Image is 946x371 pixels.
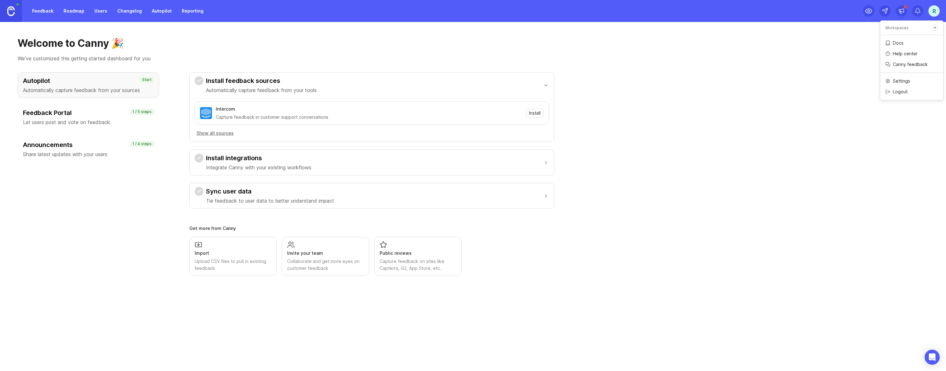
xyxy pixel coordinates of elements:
h3: Announcements [23,140,154,149]
a: Changelog [114,5,146,17]
a: Public reviewsCapture feedback on sites like Capterra, G2, App Store, etc. [374,237,462,276]
div: Capture feedback on sites like Capterra, G2, App Store, etc. [380,258,456,272]
button: Sync user dataTie feedback to user data to better understand impact [195,183,549,208]
button: Install [526,109,543,117]
a: Feedback [28,5,57,17]
button: Install integrationsIntegrate Canny with your existing workflows [195,150,549,175]
button: AnnouncementsShare latest updates with your users1 / 4 steps [18,136,159,162]
p: Settings [893,78,910,84]
div: Invite your team [287,250,364,257]
button: AutopilotAutomatically capture feedback from your sourcesStart [18,72,159,98]
a: Show all sources [195,130,549,137]
div: Intercom [216,106,235,112]
a: Settings [880,76,943,86]
h1: Welcome to Canny 🎉 [18,37,928,50]
div: Upload CSV files to pull in existing feedback [195,258,271,272]
h3: Feedback Portal [23,108,154,117]
p: Share latest updates with your users [23,150,154,158]
p: Automatically capture feedback from your tools [206,86,317,94]
a: Users [91,5,111,17]
span: Install [529,110,541,116]
button: Feedback PortalLet users post and vote on feedback1 / 5 steps [18,104,159,130]
div: Capture feedback in customer support conversations [216,114,522,121]
p: Canny feedback [893,61,928,68]
button: Show all sources [195,130,236,137]
a: Autopilot [148,5,175,17]
p: Automatically capture feedback from your sources [23,86,154,94]
p: 1 / 5 steps [132,109,152,114]
div: Collaborate and get more eyes on customer feedback [287,258,364,272]
button: Install feedback sourcesAutomatically capture feedback from your tools [195,73,549,98]
div: Public reviews [380,250,456,257]
a: Create a new workspace [932,25,938,31]
h3: Install integrations [206,154,311,162]
p: Logout [893,89,908,95]
p: Docs [893,40,904,46]
p: Integrate Canny with your existing workflows [206,164,311,171]
button: r [928,5,940,17]
a: Reporting [178,5,207,17]
p: Help center [893,51,918,57]
p: 1 / 4 steps [132,141,152,146]
img: Intercom [200,107,212,119]
a: Help center [880,49,943,59]
div: Get more from Canny [189,226,554,231]
h3: Install feedback sources [206,76,317,85]
p: Tie feedback to user data to better understand impact [206,197,334,205]
p: Workspaces [885,25,909,30]
p: We've customized this getting started dashboard for you [18,55,928,62]
p: Start [142,77,152,82]
a: Docs [880,38,943,48]
a: Roadmap [60,5,88,17]
div: Open Intercom Messenger [925,350,940,365]
h3: Autopilot [23,76,154,85]
div: Install feedback sourcesAutomatically capture feedback from your tools [195,98,549,142]
a: Invite your teamCollaborate and get more eyes on customer feedback [282,237,369,276]
img: Canny Home [7,6,15,16]
div: Import [195,250,271,257]
a: ImportUpload CSV files to pull in existing feedback [189,237,277,276]
a: Canny feedback [880,59,943,69]
p: Let users post and vote on feedback [23,118,154,126]
h3: Sync user data [206,187,334,196]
